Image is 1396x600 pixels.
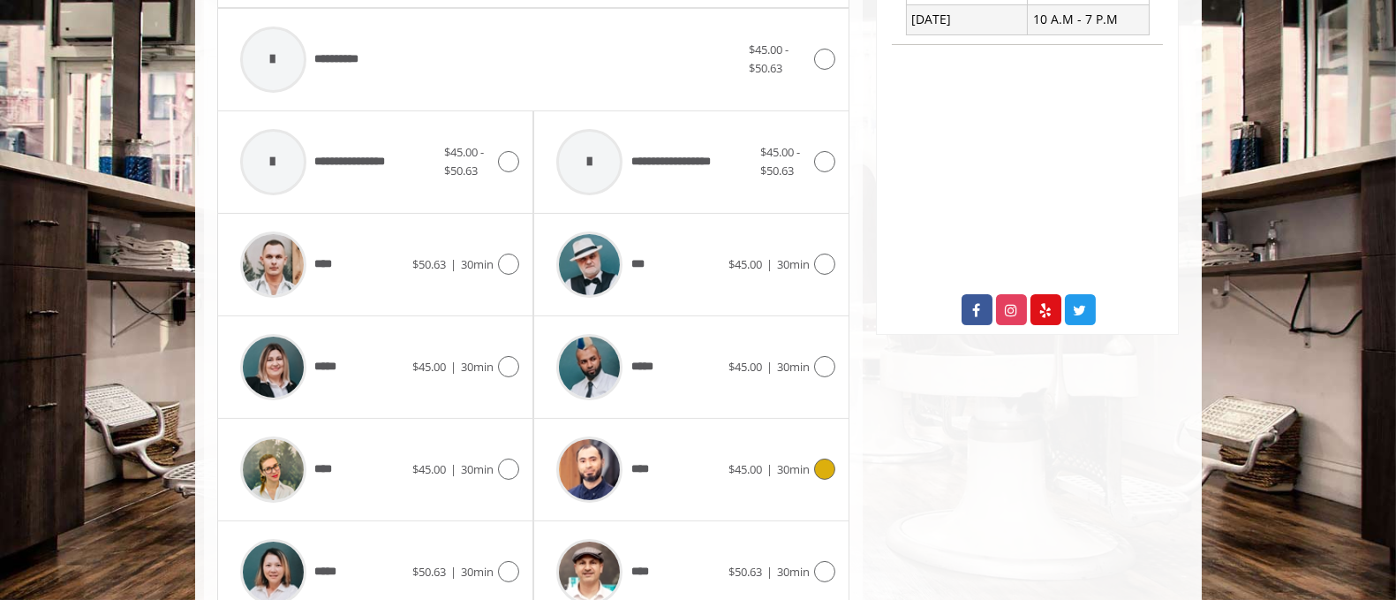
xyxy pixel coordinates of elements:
span: 30min [461,461,494,477]
span: $45.00 [728,256,762,272]
span: $45.00 - $50.63 [760,144,800,178]
span: $45.00 [412,461,446,477]
span: $45.00 - $50.63 [444,144,484,178]
span: | [766,256,773,272]
span: $50.63 [728,564,762,580]
span: 30min [461,564,494,580]
span: $45.00 [412,359,446,375]
span: | [766,564,773,580]
span: | [450,256,457,272]
span: | [766,461,773,477]
span: | [450,359,457,375]
span: | [450,461,457,477]
span: $50.63 [412,564,446,580]
span: 30min [461,256,494,272]
span: 30min [461,359,494,375]
td: 10 A.M - 7 P.M [1028,4,1150,34]
span: 30min [777,256,810,272]
span: | [766,359,773,375]
span: $50.63 [412,256,446,272]
span: 30min [777,359,810,375]
span: 30min [777,564,810,580]
span: 30min [777,461,810,477]
td: [DATE] [906,4,1028,34]
span: $45.00 [728,359,762,375]
span: | [450,564,457,580]
span: $45.00 [728,461,762,477]
span: $45.00 - $50.63 [749,42,789,76]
